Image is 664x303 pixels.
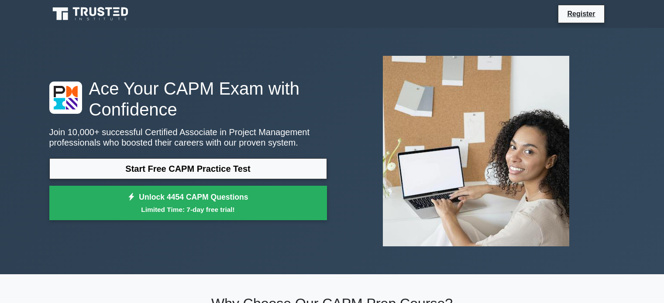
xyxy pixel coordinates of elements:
[60,204,316,214] small: Limited Time: 7-day free trial!
[49,127,327,148] p: Join 10,000+ successful Certified Associate in Project Management professionals who boosted their...
[562,8,600,19] a: Register
[49,158,327,179] a: Start Free CAPM Practice Test
[49,186,327,221] a: Unlock 4454 CAPM QuestionsLimited Time: 7-day free trial!
[49,78,327,120] h1: Ace Your CAPM Exam with Confidence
